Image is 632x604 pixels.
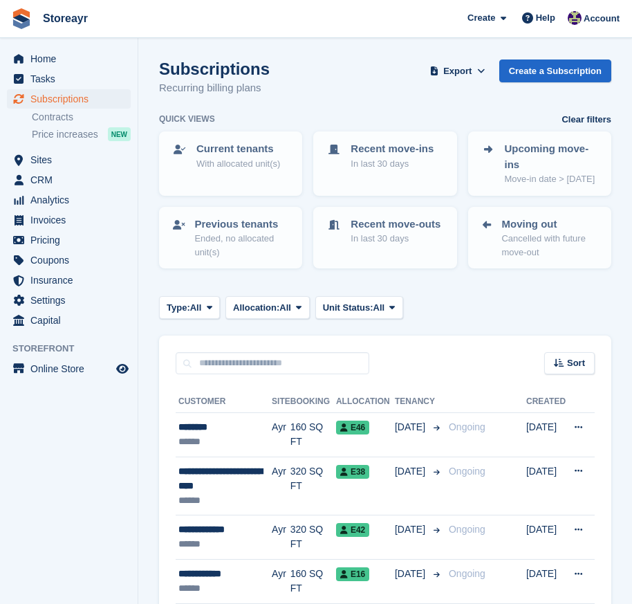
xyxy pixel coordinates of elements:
p: Moving out [501,217,599,232]
span: Tasks [30,69,113,89]
span: Allocation: [233,301,279,315]
p: Ended, no allocated unit(s) [194,232,290,259]
h6: Quick views [159,113,215,125]
span: Capital [30,311,113,330]
td: Ayr [272,559,290,603]
a: Recent move-outs In last 30 days [315,208,455,254]
span: [DATE] [395,522,428,537]
span: [DATE] [395,567,428,581]
td: 320 SQ FT [290,515,336,560]
div: NEW [108,127,131,141]
span: Coupons [30,250,113,270]
th: Customer [176,391,272,413]
span: Ongoing [449,568,485,579]
span: Storefront [12,342,138,356]
a: Previous tenants Ended, no allocated unit(s) [160,208,301,268]
td: [DATE] [526,515,566,560]
span: [DATE] [395,420,428,434]
a: menu [7,210,131,230]
span: E42 [336,523,369,537]
th: Tenancy [395,391,443,413]
p: In last 30 days [351,157,434,171]
a: Storeayr [37,7,93,30]
span: Sort [567,356,585,370]
span: E16 [336,567,369,581]
td: [DATE] [526,559,566,603]
td: 160 SQ FT [290,559,336,603]
a: Recent move-ins In last 30 days [315,133,455,179]
p: Move-in date > [DATE] [505,172,599,186]
span: Account [584,12,620,26]
a: menu [7,271,131,290]
span: Analytics [30,190,113,210]
span: E38 [336,465,369,479]
p: Recent move-ins [351,141,434,157]
span: Ongoing [449,466,485,477]
p: Recent move-outs [351,217,440,232]
img: Byron Mcindoe [568,11,582,25]
a: menu [7,190,131,210]
span: Insurance [30,271,113,290]
a: Create a Subscription [499,60,611,82]
th: Created [526,391,566,413]
span: Help [536,11,555,25]
th: Booking [290,391,336,413]
span: Home [30,49,113,68]
button: Allocation: All [225,296,310,319]
th: Site [272,391,290,413]
th: Allocation [336,391,395,413]
span: Pricing [30,230,113,250]
p: Cancelled with future move-out [501,232,599,259]
td: [DATE] [526,457,566,515]
span: Unit Status: [323,301,373,315]
p: With allocated unit(s) [196,157,280,171]
span: Type: [167,301,190,315]
span: Online Store [30,359,113,378]
a: Clear filters [561,113,611,127]
a: Preview store [114,360,131,377]
span: All [279,301,291,315]
a: menu [7,230,131,250]
span: Ongoing [449,421,485,432]
span: Price increases [32,128,98,141]
a: menu [7,150,131,170]
span: Subscriptions [30,89,113,109]
a: menu [7,49,131,68]
p: In last 30 days [351,232,440,246]
button: Unit Status: All [315,296,403,319]
button: Type: All [159,296,220,319]
a: menu [7,69,131,89]
a: menu [7,89,131,109]
p: Current tenants [196,141,280,157]
span: Settings [30,291,113,310]
a: Current tenants With allocated unit(s) [160,133,301,179]
td: [DATE] [526,413,566,457]
span: All [373,301,385,315]
td: 160 SQ FT [290,413,336,457]
a: menu [7,311,131,330]
td: 320 SQ FT [290,457,336,515]
a: Price increases NEW [32,127,131,142]
td: Ayr [272,515,290,560]
a: Contracts [32,111,131,124]
span: Create [467,11,495,25]
span: Invoices [30,210,113,230]
p: Upcoming move-ins [505,141,599,172]
span: Sites [30,150,113,170]
img: stora-icon-8386f47178a22dfd0bd8f6a31ec36ba5ce8667c1dd55bd0f319d3a0aa187defe.svg [11,8,32,29]
a: menu [7,291,131,310]
span: Export [443,64,472,78]
span: E46 [336,421,369,434]
a: menu [7,359,131,378]
a: Moving out Cancelled with future move-out [470,208,610,268]
td: Ayr [272,413,290,457]
span: All [190,301,202,315]
span: CRM [30,170,113,190]
button: Export [427,60,488,82]
span: [DATE] [395,464,428,479]
span: Ongoing [449,524,485,535]
a: menu [7,250,131,270]
a: menu [7,170,131,190]
p: Previous tenants [194,217,290,232]
p: Recurring billing plans [159,80,270,96]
